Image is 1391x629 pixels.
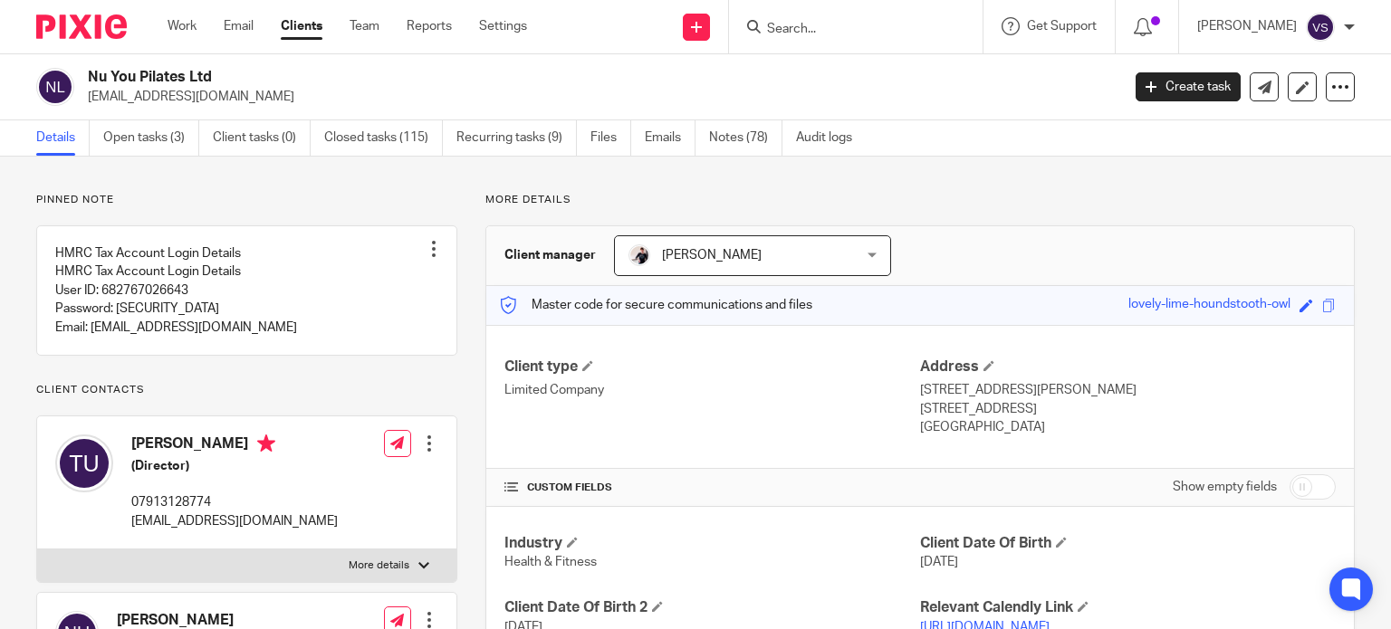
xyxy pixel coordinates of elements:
a: Email [224,17,254,35]
p: [PERSON_NAME] [1197,17,1297,35]
a: Clients [281,17,322,35]
h4: Client type [504,357,920,376]
h4: Address [920,357,1336,376]
a: Team [350,17,379,35]
p: [STREET_ADDRESS][PERSON_NAME] [920,381,1336,399]
p: 07913128774 [131,493,338,511]
i: Primary [257,434,275,453]
h3: Client manager [504,246,596,264]
h4: [PERSON_NAME] [131,434,338,457]
img: Pixie [36,14,127,39]
a: Create task [1136,72,1241,101]
p: Master code for secure communications and files [500,296,812,314]
p: Limited Company [504,381,920,399]
img: svg%3E [55,434,113,492]
a: Notes (78) [709,120,782,156]
img: svg%3E [36,68,74,106]
p: [GEOGRAPHIC_DATA] [920,418,1336,436]
h4: Client Date Of Birth [920,534,1336,553]
img: AV307615.jpg [628,244,650,266]
input: Search [765,22,928,38]
h4: Client Date Of Birth 2 [504,598,920,617]
span: Health & Fitness [504,556,597,568]
h4: CUSTOM FIELDS [504,481,920,495]
a: Audit logs [796,120,866,156]
a: Closed tasks (115) [324,120,443,156]
p: More details [349,558,409,573]
p: Pinned note [36,193,457,207]
a: Settings [479,17,527,35]
h5: (Director) [131,457,338,475]
p: [EMAIL_ADDRESS][DOMAIN_NAME] [88,88,1108,106]
h4: Relevant Calendly Link [920,598,1336,617]
p: [STREET_ADDRESS] [920,400,1336,418]
h2: Nu You Pilates Ltd [88,68,905,87]
p: [EMAIL_ADDRESS][DOMAIN_NAME] [131,512,338,530]
a: Files [590,120,631,156]
a: Client tasks (0) [213,120,311,156]
a: Work [168,17,197,35]
p: Client contacts [36,383,457,397]
a: Recurring tasks (9) [456,120,577,156]
a: Reports [407,17,452,35]
h4: Industry [504,534,920,553]
a: Open tasks (3) [103,120,199,156]
span: [PERSON_NAME] [662,249,762,262]
img: svg%3E [1306,13,1335,42]
span: Get Support [1027,20,1097,33]
span: [DATE] [920,556,958,568]
label: Show empty fields [1173,478,1277,496]
p: More details [485,193,1355,207]
div: lovely-lime-houndstooth-owl [1128,295,1290,316]
a: Details [36,120,90,156]
a: Emails [645,120,695,156]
